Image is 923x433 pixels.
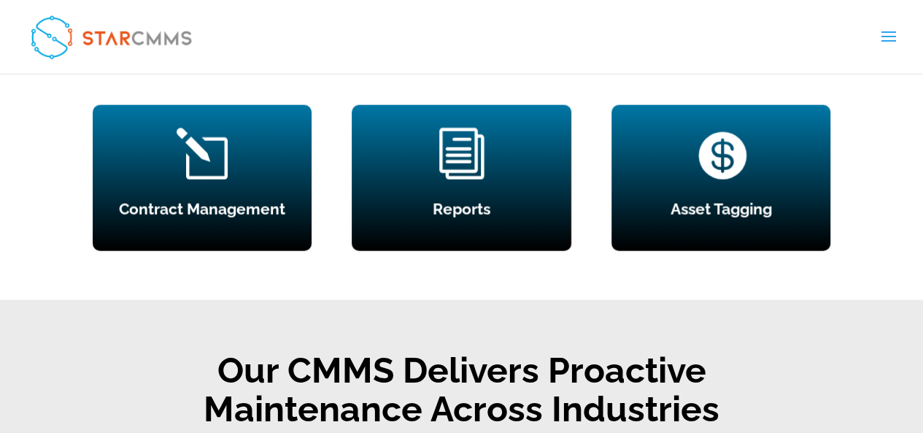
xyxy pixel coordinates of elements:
h4: Reports [352,202,571,224]
span: l [177,129,228,180]
iframe: Chat Widget [680,275,923,433]
h4: Asset Tagging [611,202,830,224]
span:  [695,129,746,180]
img: StarCMMS [23,8,198,66]
span: i [436,129,487,180]
h4: Contract Management [93,202,312,224]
